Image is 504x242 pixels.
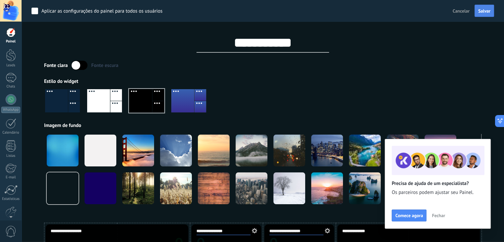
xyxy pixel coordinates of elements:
[429,211,448,220] button: Fechar
[392,210,426,221] button: Comece agora
[432,213,445,218] span: Fechar
[1,197,21,201] div: Estatísticas
[41,8,162,15] div: Aplicar as configurações do painel para todos os usuários
[450,6,472,16] button: Cancelar
[392,180,484,187] h2: Precisa de ajuda de um especialista?
[478,9,490,13] span: Salvar
[1,175,21,180] div: E-mail
[395,213,423,218] span: Comece agora
[1,107,20,113] div: WhatsApp
[44,62,68,69] div: Fonte clara
[1,154,21,158] div: Listas
[475,5,494,17] button: Salvar
[44,122,481,129] div: Imagem de fundo
[453,8,470,14] span: Cancelar
[91,62,118,69] div: Fonte escura
[1,39,21,44] div: Painel
[392,189,484,196] span: Os parceiros podem ajustar seu Painel.
[1,131,21,135] div: Calendário
[1,63,21,68] div: Leads
[1,85,21,89] div: Chats
[44,78,481,85] div: Estilo do widget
